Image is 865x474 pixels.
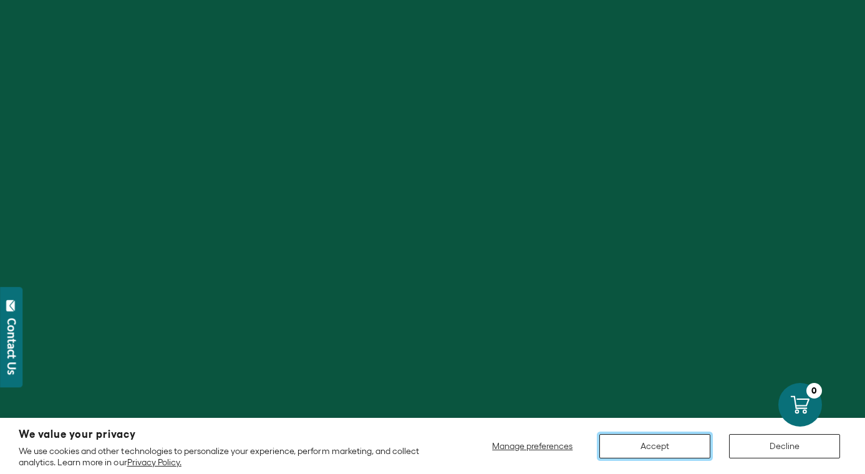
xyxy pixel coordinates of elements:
[729,434,840,458] button: Decline
[492,441,573,451] span: Manage preferences
[19,445,443,468] p: We use cookies and other technologies to personalize your experience, perform marketing, and coll...
[19,429,443,440] h2: We value your privacy
[6,318,18,375] div: Contact Us
[599,434,710,458] button: Accept
[485,434,581,458] button: Manage preferences
[806,383,822,399] div: 0
[127,457,181,467] a: Privacy Policy.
